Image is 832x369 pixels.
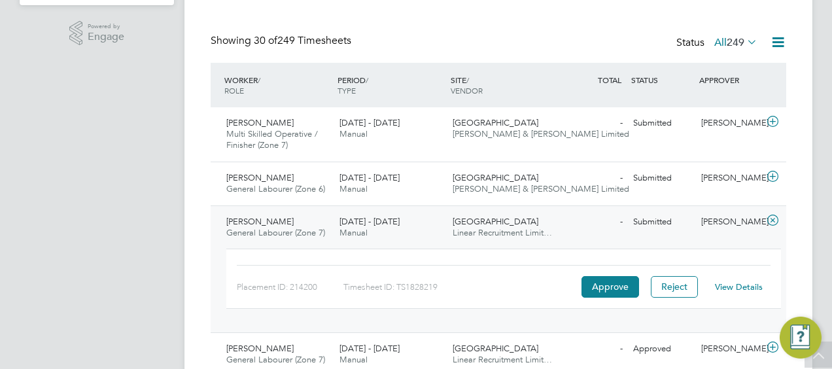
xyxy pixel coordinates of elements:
span: [DATE] - [DATE] [339,172,400,183]
span: Manual [339,227,368,238]
span: Manual [339,354,368,365]
span: 249 Timesheets [254,34,351,47]
div: Submitted [628,113,696,134]
div: Submitted [628,211,696,233]
div: Approved [628,338,696,360]
span: TYPE [338,85,356,96]
span: [DATE] - [DATE] [339,216,400,227]
button: Approve [581,276,639,297]
div: [PERSON_NAME] [696,113,764,134]
span: Manual [339,128,368,139]
a: View Details [715,281,763,292]
span: / [258,75,260,85]
span: VENDOR [451,85,483,96]
div: - [560,338,628,360]
div: Showing [211,34,354,48]
div: Status [676,34,760,52]
div: - [560,167,628,189]
span: [GEOGRAPHIC_DATA] [453,343,538,354]
div: APPROVER [696,68,764,92]
button: Reject [651,276,698,297]
div: - [560,211,628,233]
span: [GEOGRAPHIC_DATA] [453,172,538,183]
span: [DATE] - [DATE] [339,117,400,128]
span: [PERSON_NAME] [226,117,294,128]
div: STATUS [628,68,696,92]
div: - [560,113,628,134]
label: All [714,36,757,49]
span: [PERSON_NAME] [226,216,294,227]
span: General Labourer (Zone 7) [226,354,325,365]
div: WORKER [221,68,334,102]
span: Linear Recruitment Limit… [453,354,552,365]
span: / [366,75,368,85]
div: PERIOD [334,68,447,102]
span: [GEOGRAPHIC_DATA] [453,117,538,128]
span: Multi Skilled Operative / Finisher (Zone 7) [226,128,318,150]
span: ROLE [224,85,244,96]
span: Powered by [88,21,124,32]
span: General Labourer (Zone 6) [226,183,325,194]
span: [PERSON_NAME] [226,172,294,183]
button: Engage Resource Center [780,317,822,359]
span: [DATE] - [DATE] [339,343,400,354]
span: / [466,75,469,85]
span: 30 of [254,34,277,47]
div: [PERSON_NAME] [696,211,764,233]
div: Timesheet ID: TS1828219 [343,277,578,298]
span: General Labourer (Zone 7) [226,227,325,238]
div: Placement ID: 214200 [237,277,343,298]
span: Manual [339,183,368,194]
span: Engage [88,31,124,43]
div: Submitted [628,167,696,189]
span: Linear Recruitment Limit… [453,227,552,238]
span: [PERSON_NAME] & [PERSON_NAME] Limited [453,183,629,194]
span: [PERSON_NAME] [226,343,294,354]
span: [PERSON_NAME] & [PERSON_NAME] Limited [453,128,629,139]
div: SITE [447,68,561,102]
span: [GEOGRAPHIC_DATA] [453,216,538,227]
span: TOTAL [598,75,621,85]
a: Powered byEngage [69,21,125,46]
div: [PERSON_NAME] [696,167,764,189]
div: [PERSON_NAME] [696,338,764,360]
span: 249 [727,36,744,49]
